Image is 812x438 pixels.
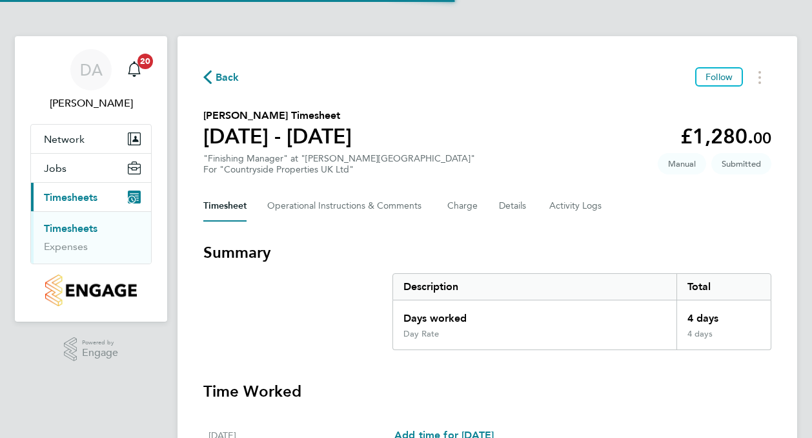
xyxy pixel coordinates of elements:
[203,69,239,85] button: Back
[392,273,771,350] div: Summary
[748,67,771,87] button: Timesheets Menu
[499,191,529,222] button: Details
[30,275,152,306] a: Go to home page
[705,71,733,83] span: Follow
[676,300,771,329] div: 4 days
[676,329,771,349] div: 4 days
[393,274,676,300] div: Description
[64,337,119,362] a: Powered byEngage
[203,108,352,123] h2: [PERSON_NAME] Timesheet
[203,242,771,263] h3: Summary
[15,36,167,322] nav: Main navigation
[267,191,427,222] button: Operational Instructions & Comments
[549,191,604,222] button: Activity Logs
[121,49,147,90] a: 20
[680,124,771,149] app-decimal: £1,280.
[216,70,239,85] span: Back
[711,153,771,174] span: This timesheet is Submitted.
[80,61,103,78] span: DA
[30,49,152,111] a: DA[PERSON_NAME]
[30,96,152,111] span: David Alvarez
[44,191,97,203] span: Timesheets
[44,162,66,174] span: Jobs
[203,191,247,222] button: Timesheet
[658,153,706,174] span: This timesheet was manually created.
[44,133,85,145] span: Network
[31,183,151,211] button: Timesheets
[45,275,136,306] img: countryside-properties-logo-retina.png
[31,211,151,264] div: Timesheets
[44,222,97,235] a: Timesheets
[203,153,475,175] div: "Finishing Manager" at "[PERSON_NAME][GEOGRAPHIC_DATA]"
[203,164,475,175] div: For "Countryside Properties UK Ltd"
[31,154,151,182] button: Jobs
[695,67,743,87] button: Follow
[31,125,151,153] button: Network
[393,300,676,329] div: Days worked
[203,123,352,149] h1: [DATE] - [DATE]
[203,381,771,402] h3: Time Worked
[403,329,439,339] div: Day Rate
[753,129,771,147] span: 00
[82,337,118,348] span: Powered by
[447,191,478,222] button: Charge
[82,348,118,359] span: Engage
[676,274,771,300] div: Total
[137,54,153,69] span: 20
[44,240,88,253] a: Expenses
